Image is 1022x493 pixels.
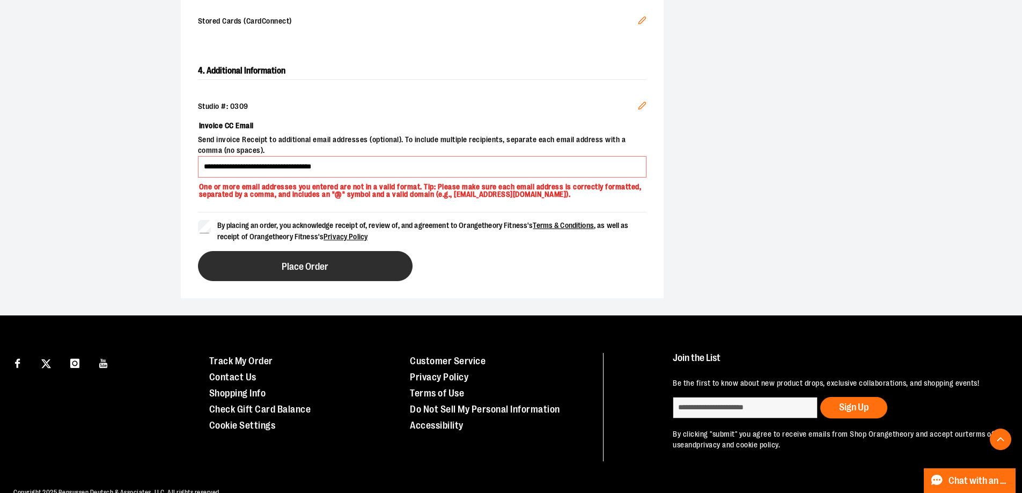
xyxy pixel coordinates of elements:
p: One or more email addresses you entered are not in a valid format. Tip: Please make sure each ema... [198,178,646,199]
span: Send invoice Receipt to additional email addresses (optional). To include multiple recipients, se... [198,135,646,156]
button: Back To Top [990,429,1011,450]
a: Privacy Policy [323,232,367,241]
p: By clicking "submit" you agree to receive emails from Shop Orangetheory and accept our and [673,429,997,451]
button: Place Order [198,251,413,281]
a: Track My Order [209,356,273,366]
a: Privacy Policy [410,372,468,382]
button: Edit [629,93,655,122]
span: By placing an order, you acknowledge receipt of, review of, and agreement to Orangetheory Fitness... [217,221,629,241]
a: Terms & Conditions [533,221,594,230]
a: privacy and cookie policy. [696,440,780,449]
a: Visit our X page [37,353,56,372]
span: Stored Cards (CardConnect) [198,16,638,28]
a: Check Gift Card Balance [209,404,311,415]
a: Visit our Instagram page [65,353,84,372]
a: terms of use [673,430,994,449]
a: Cookie Settings [209,420,276,431]
div: Studio #: 0309 [198,101,646,112]
button: Edit [629,8,655,36]
button: Chat with an Expert [924,468,1016,493]
a: Customer Service [410,356,486,366]
input: By placing an order, you acknowledge receipt of, review of, and agreement to Orangetheory Fitness... [198,220,211,233]
a: Terms of Use [410,388,464,399]
h4: Join the List [673,353,997,373]
h2: 4. Additional Information [198,62,646,80]
a: Accessibility [410,420,464,431]
a: Shopping Info [209,388,266,399]
label: Invoice CC Email [198,116,646,135]
span: Chat with an Expert [949,476,1009,486]
input: enter email [673,397,818,418]
a: Do Not Sell My Personal Information [410,404,560,415]
a: Visit our Youtube page [94,353,113,372]
a: Contact Us [209,372,256,382]
p: Be the first to know about new product drops, exclusive collaborations, and shopping events! [673,378,997,389]
a: Visit our Facebook page [8,353,27,372]
span: Place Order [282,262,328,272]
button: Sign Up [820,397,887,418]
img: Twitter [41,359,51,369]
span: Sign Up [839,402,869,413]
